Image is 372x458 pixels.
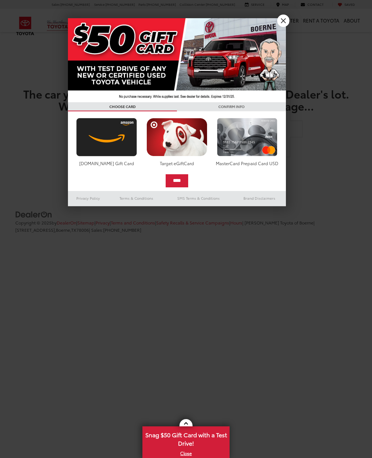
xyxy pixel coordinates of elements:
img: amazoncard.png [74,118,139,156]
a: Privacy Policy [68,194,109,203]
h3: CHOOSE CARD [68,102,177,111]
div: [DOMAIN_NAME] Gift Card [74,160,139,166]
span: Snag $50 Gift Card with a Test Drive! [143,427,229,449]
a: Brand Disclaimers [233,194,286,203]
img: mastercard.png [215,118,279,156]
a: Terms & Conditions [109,194,164,203]
div: Target eGiftCard [145,160,209,166]
img: targetcard.png [145,118,209,156]
h3: CONFIRM INFO [177,102,286,111]
a: SMS Terms & Conditions [164,194,233,203]
div: MasterCard Prepaid Card USD [215,160,279,166]
img: 42635_top_851395.jpg [68,18,286,102]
